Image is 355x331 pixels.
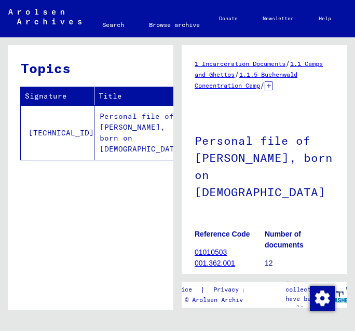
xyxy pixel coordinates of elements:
[21,87,94,105] th: Signature
[235,70,239,79] span: /
[148,284,277,295] div: |
[195,117,334,214] h1: Personal file of [PERSON_NAME], born on [DEMOGRAPHIC_DATA]
[195,230,250,238] b: Reference Code
[285,59,290,68] span: /
[21,58,160,78] h3: Topics
[260,80,265,90] span: /
[306,6,344,31] a: Help
[250,6,306,31] a: Newsletter
[195,60,285,67] a: 1 Incarceration Documents
[136,12,212,37] a: Browse archive
[265,258,334,269] p: 12
[310,286,335,311] img: Change consent
[21,105,94,160] td: [TECHNICAL_ID]
[8,9,81,24] img: Arolsen_neg.svg
[265,230,304,249] b: Number of documents
[148,295,277,305] p: Copyright © Arolsen Archives, 2021
[94,105,189,160] td: Personal file of [PERSON_NAME], born on [DEMOGRAPHIC_DATA]
[195,71,297,89] a: 1.1.5 Buchenwald Concentration Camp
[195,248,235,267] a: 01010503 001.362.001
[207,6,250,31] a: Donate
[205,284,277,295] a: Privacy policy
[94,87,189,105] th: Title
[90,12,136,37] a: Search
